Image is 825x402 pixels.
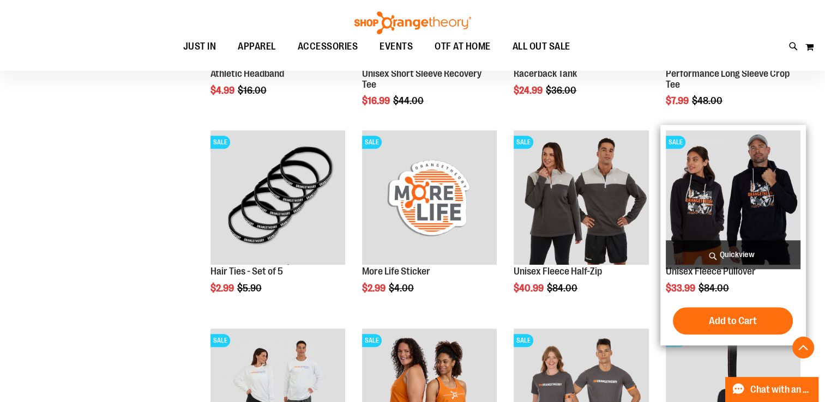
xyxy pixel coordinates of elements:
[362,68,481,90] a: Unisex Short Sleeve Recovery Tee
[237,283,263,294] span: $5.90
[362,266,430,277] a: More Life Sticker
[205,125,351,321] div: product
[514,130,648,265] img: Product image for Unisex Fleece Half Zip
[380,34,413,59] span: EVENTS
[514,136,533,149] span: SALE
[673,307,793,334] button: Add to Cart
[435,34,491,59] span: OTF AT HOME
[709,315,757,327] span: Add to Cart
[666,130,800,265] img: Product image for Unisex Fleece Pullover
[238,85,268,96] span: $16.00
[514,68,577,79] a: Racerback Tank
[666,240,800,269] a: Quickview
[210,85,236,96] span: $4.99
[666,95,690,106] span: $7.99
[514,85,544,96] span: $24.99
[666,68,790,90] a: Performance Long Sleeve Crop Tee
[666,283,697,294] span: $33.99
[666,266,756,277] a: Unisex Fleece Pullover
[514,266,602,277] a: Unisex Fleece Half-Zip
[353,11,473,34] img: Shop Orangetheory
[362,130,497,266] a: Product image for More Life StickerSALE
[666,130,800,266] a: Product image for Unisex Fleece PulloverSALE
[393,95,425,106] span: $44.00
[666,136,685,149] span: SALE
[513,34,570,59] span: ALL OUT SALE
[547,283,579,294] span: $84.00
[210,266,283,277] a: Hair Ties - Set of 5
[210,283,236,294] span: $2.99
[546,85,578,96] span: $36.00
[362,334,382,347] span: SALE
[183,34,216,59] span: JUST IN
[660,125,806,345] div: product
[298,34,358,59] span: ACCESSORIES
[210,130,345,265] img: Hair Ties - Set of 5
[210,130,345,266] a: Hair Ties - Set of 5SALE
[210,136,230,149] span: SALE
[210,68,284,79] a: Athletic Headband
[362,95,392,106] span: $16.99
[362,130,497,265] img: Product image for More Life Sticker
[692,95,724,106] span: $48.00
[389,283,415,294] span: $4.00
[362,283,387,294] span: $2.99
[698,283,731,294] span: $84.00
[238,34,276,59] span: APPAREL
[514,130,648,266] a: Product image for Unisex Fleece Half ZipSALE
[725,377,819,402] button: Chat with an Expert
[357,125,502,321] div: product
[362,136,382,149] span: SALE
[514,334,533,347] span: SALE
[508,125,654,321] div: product
[514,283,545,294] span: $40.99
[750,385,812,395] span: Chat with an Expert
[792,337,814,358] button: Back To Top
[210,334,230,347] span: SALE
